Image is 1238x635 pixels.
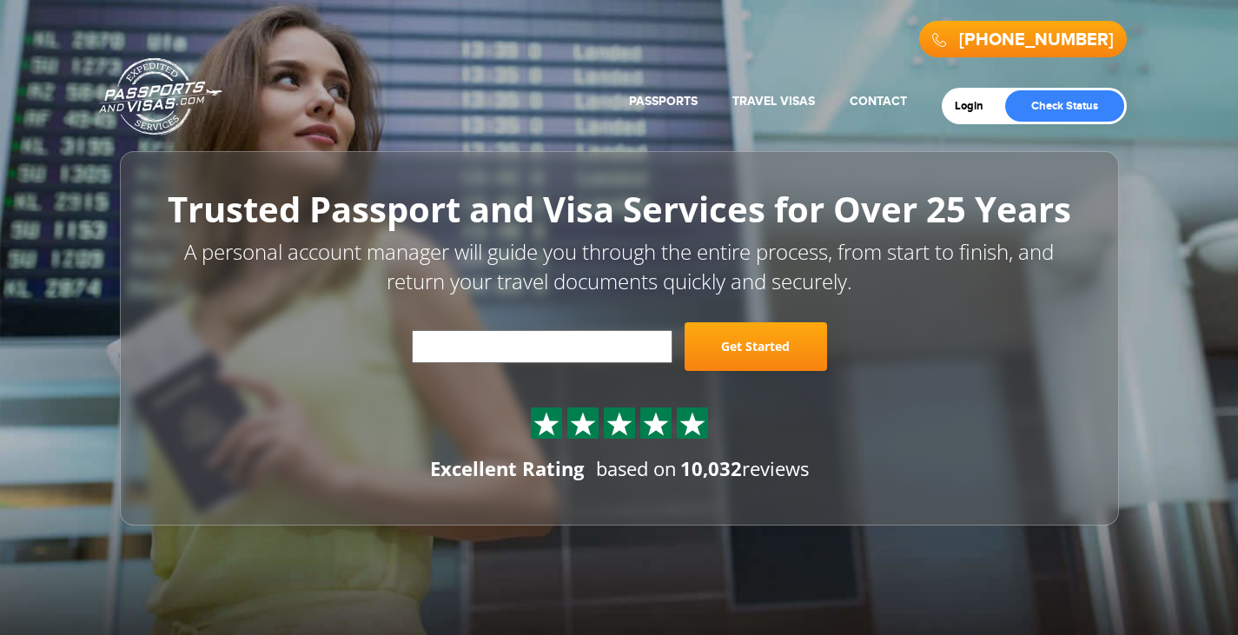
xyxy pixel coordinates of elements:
a: [PHONE_NUMBER] [959,30,1114,50]
strong: 10,032 [680,456,742,482]
img: Sprite St [606,411,632,437]
a: Travel Visas [732,94,815,109]
a: Login [955,99,996,113]
a: Check Status [1005,90,1124,122]
h1: Trusted Passport and Visa Services for Over 25 Years [159,190,1080,228]
div: Excellent Rating [430,456,584,483]
img: Sprite St [643,411,669,437]
a: Passports & [DOMAIN_NAME] [99,57,222,136]
p: A personal account manager will guide you through the entire process, from start to finish, and r... [159,237,1080,297]
a: Passports [629,94,698,109]
img: Sprite St [679,411,705,437]
span: based on [596,456,677,482]
span: reviews [680,456,809,482]
a: Get Started [685,323,827,372]
img: Sprite St [570,411,596,437]
a: Contact [850,94,907,109]
img: Sprite St [533,411,559,437]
